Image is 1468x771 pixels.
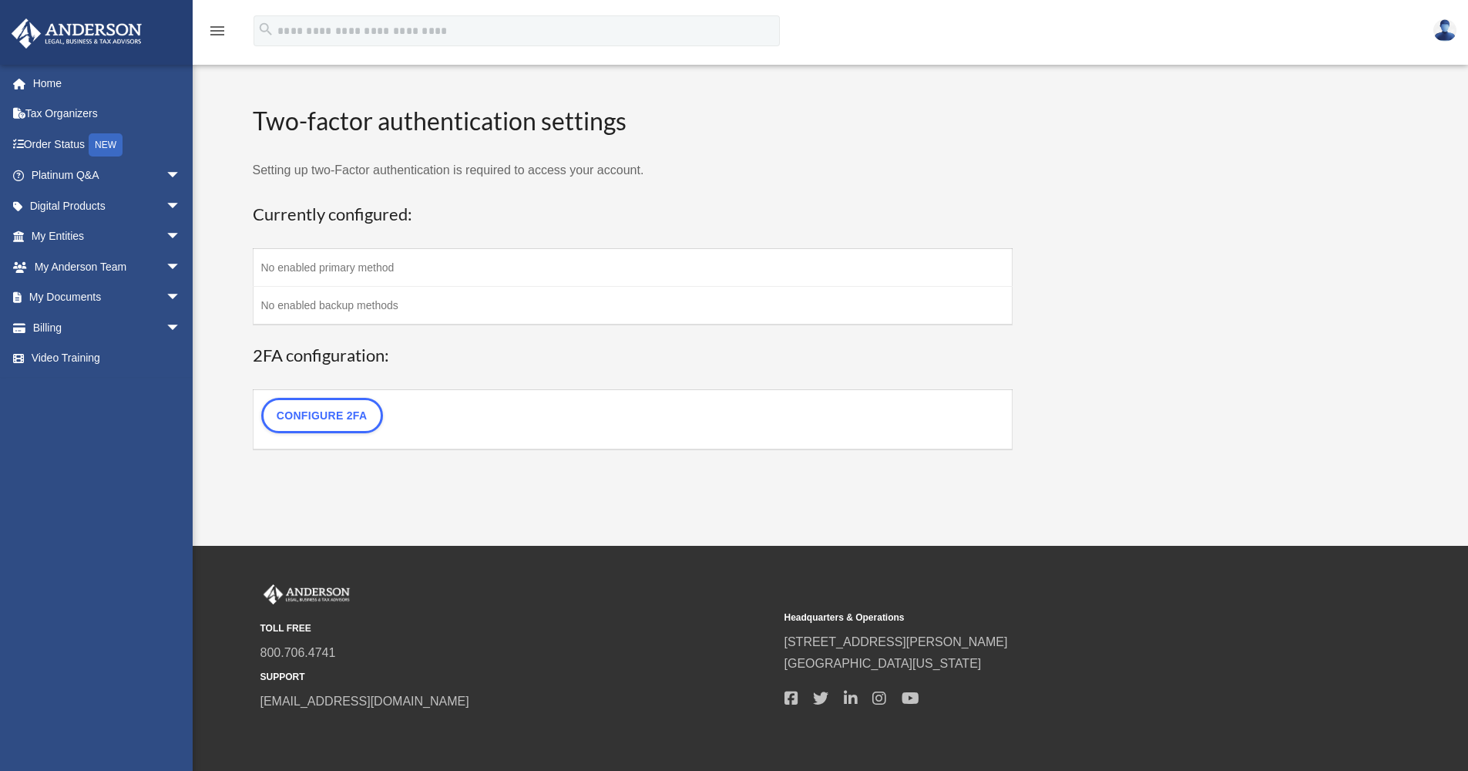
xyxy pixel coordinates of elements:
[11,312,204,343] a: Billingarrow_drop_down
[7,19,146,49] img: Anderson Advisors Platinum Portal
[11,251,204,282] a: My Anderson Teamarrow_drop_down
[257,21,274,38] i: search
[253,344,1013,368] h3: 2FA configuration:
[11,343,204,374] a: Video Training
[11,160,204,191] a: Platinum Q&Aarrow_drop_down
[11,129,204,160] a: Order StatusNEW
[784,610,1298,626] small: Headquarters & Operations
[11,282,204,313] a: My Documentsarrow_drop_down
[11,68,204,99] a: Home
[260,621,774,637] small: TOLL FREE
[784,657,982,670] a: [GEOGRAPHIC_DATA][US_STATE]
[166,251,197,283] span: arrow_drop_down
[260,584,353,604] img: Anderson Advisors Platinum Portal
[253,104,1013,139] h2: Two-factor authentication settings
[166,312,197,344] span: arrow_drop_down
[166,282,197,314] span: arrow_drop_down
[11,190,204,221] a: Digital Productsarrow_drop_down
[166,221,197,253] span: arrow_drop_down
[166,190,197,222] span: arrow_drop_down
[166,160,197,192] span: arrow_drop_down
[253,249,1013,287] td: No enabled primary method
[208,22,227,40] i: menu
[1433,19,1456,42] img: User Pic
[11,221,204,252] a: My Entitiesarrow_drop_down
[261,398,383,433] a: Configure 2FA
[260,646,336,659] a: 800.706.4741
[11,99,204,130] a: Tax Organizers
[784,635,1008,648] a: [STREET_ADDRESS][PERSON_NAME]
[260,669,774,685] small: SUPPORT
[253,160,1013,181] p: Setting up two-Factor authentication is required to access your account.
[89,133,123,157] div: NEW
[208,27,227,40] a: menu
[253,203,1013,227] h3: Currently configured:
[260,695,469,708] a: [EMAIL_ADDRESS][DOMAIN_NAME]
[253,287,1013,325] td: No enabled backup methods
